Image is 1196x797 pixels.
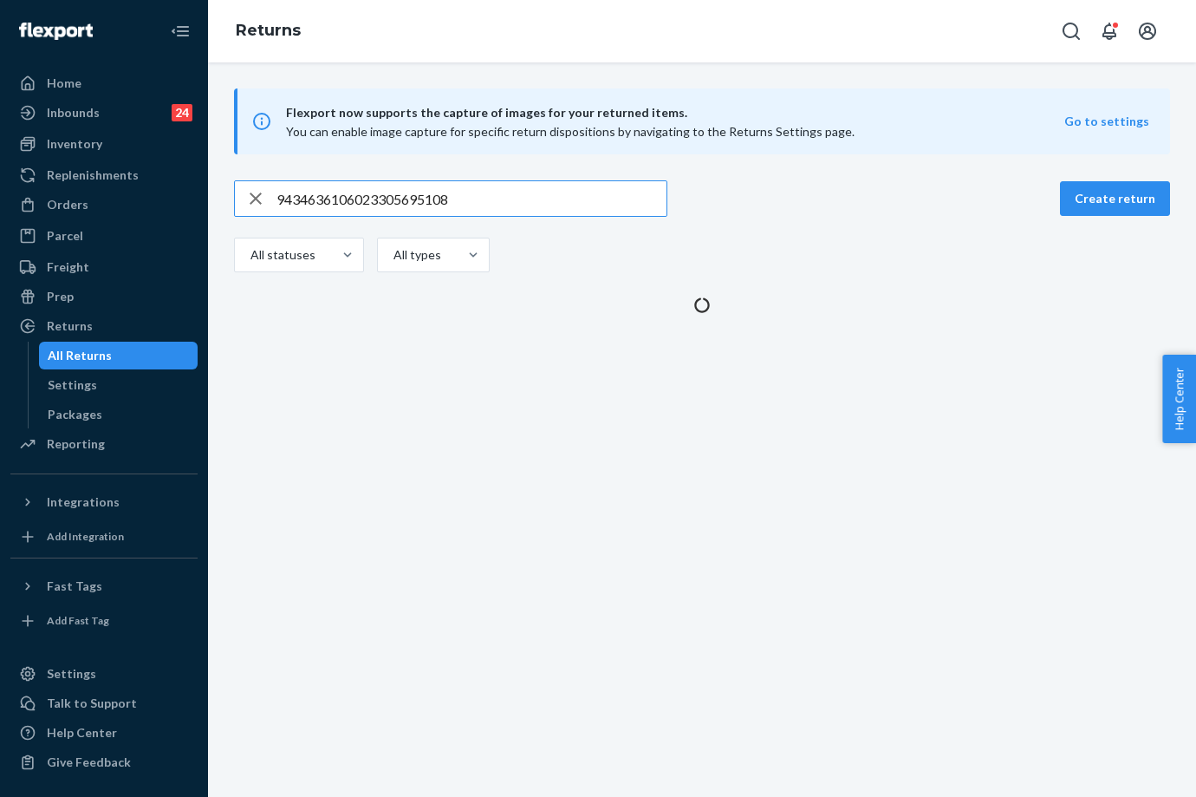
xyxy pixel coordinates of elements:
a: Help Center [10,719,198,747]
button: Go to settings [1064,113,1149,130]
div: Add Fast Tag [47,613,109,628]
span: You can enable image capture for specific return dispositions by navigating to the Returns Settin... [286,124,855,139]
a: Parcel [10,222,198,250]
button: Close Navigation [163,14,198,49]
a: Freight [10,253,198,281]
div: All types [393,246,439,264]
a: All Returns [39,342,198,369]
div: Add Integration [47,529,124,544]
button: Open Search Box [1054,14,1089,49]
div: Give Feedback [47,754,131,771]
a: Orders [10,191,198,219]
span: Flexport now supports the capture of images for your returned items. [286,102,1064,123]
div: Fast Tags [47,578,102,595]
ol: breadcrumbs [222,6,315,56]
div: Talk to Support [47,695,137,712]
button: Help Center [1162,355,1196,443]
div: Freight [47,258,89,276]
iframe: Opens a widget where you can chat to one of our agents [1086,745,1179,788]
div: Home [47,75,81,92]
a: Add Integration [10,523,198,551]
div: Orders [47,196,88,213]
a: Inventory [10,130,198,158]
div: Packages [48,406,102,423]
div: Reporting [47,435,105,453]
div: All Returns [48,347,112,364]
a: Add Fast Tag [10,607,198,635]
div: Inbounds [47,104,100,121]
a: Home [10,69,198,97]
button: Integrations [10,488,198,516]
button: Create return [1060,181,1170,216]
a: Returns [236,21,301,40]
div: Help Center [47,724,117,741]
div: Settings [48,376,97,394]
button: Open notifications [1092,14,1127,49]
a: Returns [10,312,198,340]
img: Flexport logo [19,23,93,40]
div: Replenishments [47,167,139,184]
a: Replenishments [10,161,198,189]
button: Open account menu [1130,14,1165,49]
a: Settings [39,371,198,399]
a: Inbounds24 [10,99,198,127]
div: 24 [172,104,192,121]
div: Inventory [47,135,102,153]
div: Returns [47,317,93,335]
div: Prep [47,288,74,305]
div: Settings [47,665,96,683]
a: Packages [39,401,198,428]
button: Give Feedback [10,748,198,776]
div: Integrations [47,493,120,511]
button: Fast Tags [10,572,198,600]
div: Parcel [47,227,83,245]
input: Search returns by rma, id, tracking number [276,181,666,216]
div: All statuses [250,246,313,264]
a: Settings [10,660,198,688]
a: Prep [10,283,198,310]
a: Reporting [10,430,198,458]
button: Talk to Support [10,689,198,717]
